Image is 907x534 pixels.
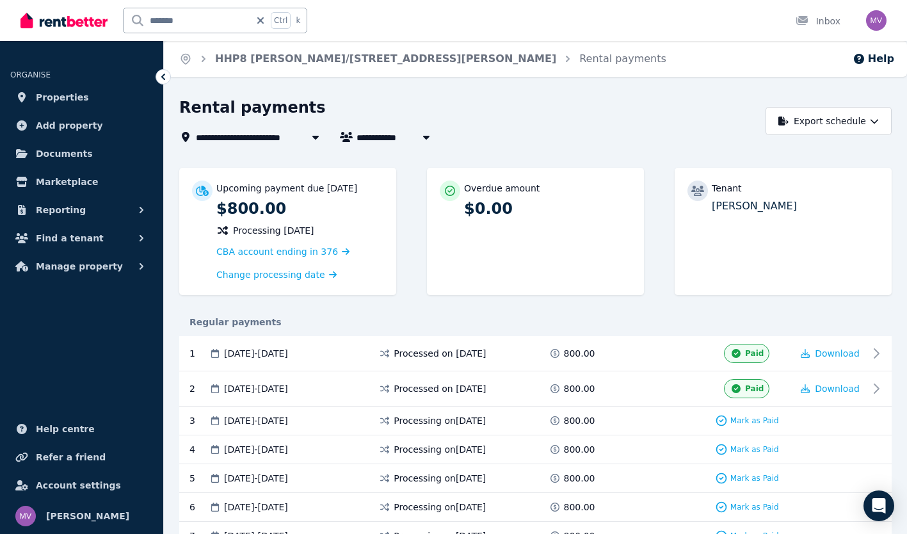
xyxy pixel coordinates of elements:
a: Properties [10,85,153,110]
div: 3 [189,414,209,427]
span: Marketplace [36,174,98,190]
p: Overdue amount [464,182,540,195]
div: 4 [189,443,209,456]
p: Tenant [712,182,742,195]
span: Refer a friend [36,449,106,465]
span: [DATE] - [DATE] [224,501,288,514]
div: 2 [189,379,209,398]
span: Mark as Paid [730,416,779,426]
span: k [296,15,300,26]
span: Paid [745,384,764,394]
span: Find a tenant [36,231,104,246]
p: Upcoming payment due [DATE] [216,182,357,195]
span: Processing [DATE] [233,224,314,237]
img: Marisa Vecchio [866,10,887,31]
a: Rental payments [579,53,666,65]
div: Open Intercom Messenger [863,490,894,521]
span: [DATE] - [DATE] [224,347,288,360]
span: CBA account ending in 376 [216,247,338,257]
span: Processing on [DATE] [394,472,486,485]
span: Processed on [DATE] [394,382,486,395]
span: Add property [36,118,103,133]
button: Reporting [10,197,153,223]
span: 800.00 [564,472,595,485]
span: Processing on [DATE] [394,443,486,456]
div: 5 [189,472,209,485]
span: Properties [36,90,89,105]
button: Download [801,382,860,395]
span: Download [815,384,860,394]
p: $0.00 [464,198,631,219]
a: Documents [10,141,153,166]
div: 6 [189,501,209,514]
span: ORGANISE [10,70,51,79]
span: 800.00 [564,443,595,456]
button: Download [801,347,860,360]
span: Documents [36,146,93,161]
span: Mark as Paid [730,473,779,483]
a: Add property [10,113,153,138]
span: Ctrl [271,12,291,29]
h1: Rental payments [179,97,326,118]
span: Change processing date [216,268,325,281]
span: Mark as Paid [730,444,779,455]
img: RentBetter [20,11,108,30]
button: Find a tenant [10,225,153,251]
img: Marisa Vecchio [15,506,36,526]
a: Change processing date [216,268,337,281]
a: Help centre [10,416,153,442]
span: Account settings [36,478,121,493]
span: 800.00 [564,414,595,427]
p: [PERSON_NAME] [712,198,879,214]
a: Refer a friend [10,444,153,470]
span: [DATE] - [DATE] [224,443,288,456]
a: HHP8 [PERSON_NAME]/[STREET_ADDRESS][PERSON_NAME] [215,53,556,65]
span: [DATE] - [DATE] [224,382,288,395]
span: 800.00 [564,382,595,395]
div: Regular payments [179,316,892,328]
div: Inbox [796,15,840,28]
span: [DATE] - [DATE] [224,414,288,427]
a: Account settings [10,473,153,498]
span: Manage property [36,259,123,274]
span: Download [815,348,860,359]
nav: Breadcrumb [164,41,682,77]
span: Processed on [DATE] [394,347,486,360]
a: Marketplace [10,169,153,195]
div: 1 [189,344,209,363]
p: $800.00 [216,198,383,219]
span: 800.00 [564,501,595,514]
span: Help centre [36,421,95,437]
span: Mark as Paid [730,502,779,512]
button: Manage property [10,254,153,279]
span: Processing on [DATE] [394,414,486,427]
span: 800.00 [564,347,595,360]
span: Reporting [36,202,86,218]
button: Help [853,51,894,67]
span: Paid [745,348,764,359]
span: Processing on [DATE] [394,501,486,514]
span: [PERSON_NAME] [46,508,129,524]
span: [DATE] - [DATE] [224,472,288,485]
button: Export schedule [766,107,892,135]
